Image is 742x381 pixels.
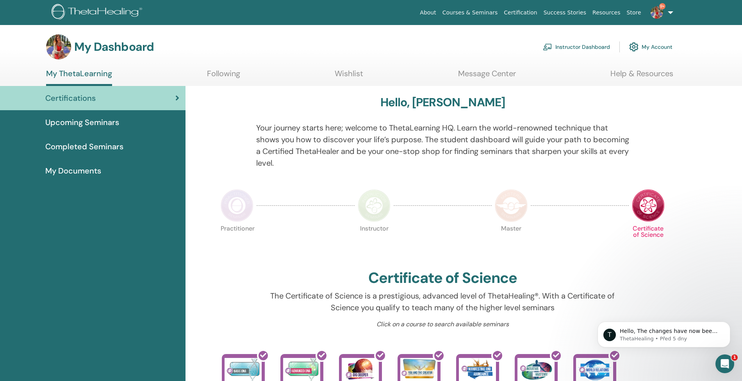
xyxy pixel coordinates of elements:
[400,358,437,379] img: You and the Creator
[632,189,665,222] img: Certificate of Science
[651,6,663,19] img: default.jpg
[45,92,96,104] span: Certifications
[543,43,552,50] img: chalkboard-teacher.svg
[221,189,253,222] img: Practitioner
[335,69,363,84] a: Wishlist
[624,5,644,20] a: Store
[543,38,610,55] a: Instructor Dashboard
[256,320,629,329] p: Click on a course to search available seminars
[540,5,589,20] a: Success Stories
[715,354,734,373] iframe: Intercom live chat
[256,290,629,313] p: The Certificate of Science is a prestigious, advanced level of ThetaHealing®. With a Certificate ...
[46,34,71,59] img: default.jpg
[586,305,742,360] iframe: Intercom notifications zpráva
[74,40,154,54] h3: My Dashboard
[501,5,540,20] a: Certification
[417,5,439,20] a: About
[52,4,145,21] img: logo.png
[358,189,391,222] img: Instructor
[495,189,528,222] img: Master
[368,269,517,287] h2: Certificate of Science
[358,225,391,258] p: Instructor
[45,116,119,128] span: Upcoming Seminars
[632,225,665,258] p: Certificate of Science
[458,69,516,84] a: Message Center
[380,95,505,109] h3: Hello, [PERSON_NAME]
[731,354,738,361] span: 1
[629,38,672,55] a: My Account
[46,69,112,86] a: My ThetaLearning
[629,40,639,54] img: cog.svg
[45,141,123,152] span: Completed Seminars
[207,69,240,84] a: Following
[589,5,624,20] a: Resources
[610,69,673,84] a: Help & Resources
[45,165,101,177] span: My Documents
[221,225,253,258] p: Practitioner
[256,122,629,169] p: Your journey starts here; welcome to ThetaLearning HQ. Learn the world-renowned technique that sh...
[659,3,665,9] span: 9+
[439,5,501,20] a: Courses & Seminars
[495,225,528,258] p: Master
